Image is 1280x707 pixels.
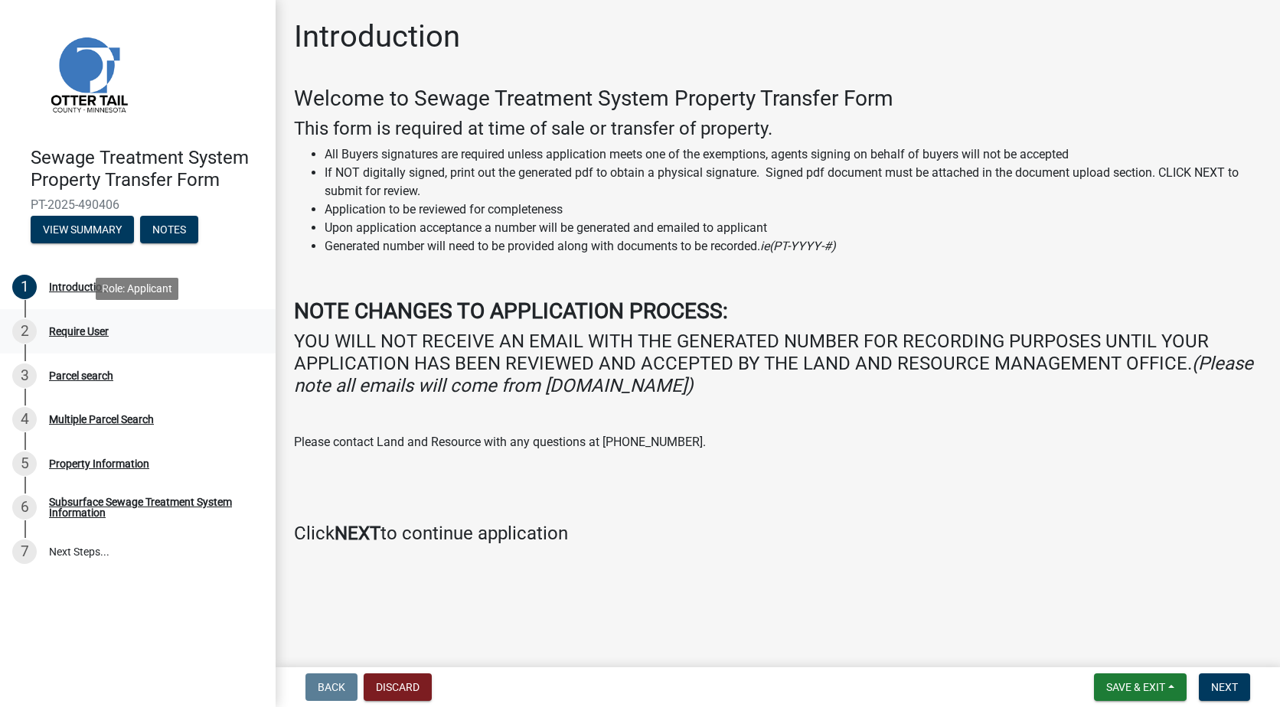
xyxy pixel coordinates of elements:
[49,458,149,469] div: Property Information
[325,145,1262,164] li: All Buyers signatures are required unless application meets one of the exemptions, agents signing...
[49,282,108,292] div: Introduction
[294,433,1262,451] p: Please contact Land and Resource with any questions at [PHONE_NUMBER].
[335,523,380,544] strong: NEXT
[760,239,836,253] i: ie(PT-YYYY-#)
[31,224,134,236] wm-modal-confirm: Summary
[305,673,358,701] button: Back
[12,539,37,564] div: 7
[49,497,251,518] div: Subsurface Sewage Treatment System Information
[294,523,1262,545] h4: Click to continue application
[325,237,1262,256] li: Generated number will need to be provided along with documents to be recorded.
[294,331,1262,396] h4: YOU WILL NOT RECEIVE AN EMAIL WITH THE GENERATED NUMBER FOR RECORDING PURPOSES UNTIL YOUR APPLICA...
[294,353,1253,396] i: (Please note all emails will come from [DOMAIN_NAME])
[294,298,728,324] strong: NOTE CHANGES TO APPLICATION PROCESS:
[1199,673,1250,701] button: Next
[325,219,1262,237] li: Upon application acceptance a number will be generated and emailed to applicant
[325,200,1262,219] li: Application to be reviewed for completeness
[1094,673,1187,701] button: Save & Exit
[96,278,178,300] div: Role: Applicant
[12,275,37,299] div: 1
[12,451,37,476] div: 5
[325,164,1262,200] li: If NOT digitally signed, print out the generated pdf to obtain a physical signature. Signed pdf d...
[31,16,145,131] img: Otter Tail County, Minnesota
[49,370,113,381] div: Parcel search
[12,363,37,388] div: 3
[294,18,460,55] h1: Introduction
[140,224,198,236] wm-modal-confirm: Notes
[1211,681,1238,693] span: Next
[49,326,109,337] div: Require User
[12,407,37,432] div: 4
[140,216,198,243] button: Notes
[31,197,245,212] span: PT-2025-490406
[294,118,1262,140] h4: This form is required at time of sale or transfer of property.
[31,216,134,243] button: View Summary
[318,681,345,693] span: Back
[12,495,37,520] div: 6
[31,147,263,191] h4: Sewage Treatment System Property Transfer Form
[364,673,432,701] button: Discard
[49,414,154,425] div: Multiple Parcel Search
[294,86,1262,112] h3: Welcome to Sewage Treatment System Property Transfer Form
[1106,681,1165,693] span: Save & Exit
[12,319,37,344] div: 2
